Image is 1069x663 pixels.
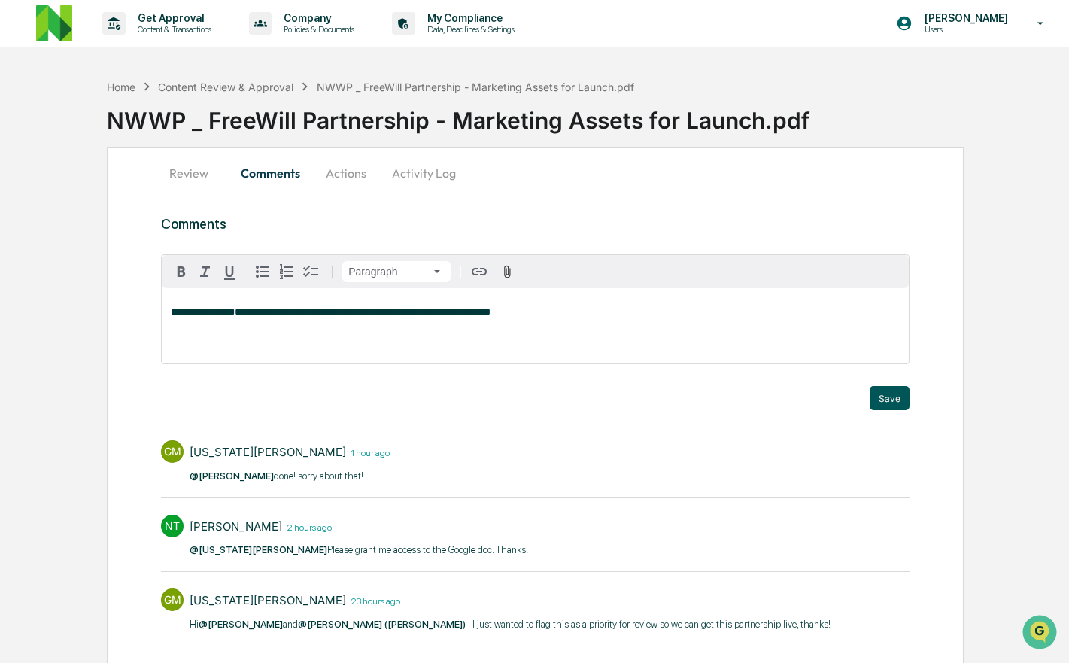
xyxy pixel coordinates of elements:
[161,216,910,232] h3: Comments
[161,155,910,191] div: secondary tabs example
[346,594,400,607] time: Wednesday, September 24, 2025 at 11:57:55 AM EDT
[161,588,184,611] div: GM
[30,190,97,205] span: Preclearance
[9,184,103,211] a: 🖐️Preclearance
[190,617,833,632] p: Hi and - I just wanted to flag this as a priority for review so we can get this partnership live,...
[913,24,1016,35] p: Users
[199,619,283,630] span: @[PERSON_NAME]
[272,12,362,24] p: Company
[161,440,184,463] div: GM
[312,155,380,191] button: Actions
[158,81,293,93] div: Content Review & Approval
[282,520,332,533] time: Thursday, September 25, 2025 at 9:35:59 AM EDT
[107,95,1069,134] div: NWWP _ FreeWill Partnership - Marketing Assets for Launch.pdf
[913,12,1016,24] p: [PERSON_NAME]
[169,260,193,284] button: Bold
[272,24,362,35] p: Policies & Documents
[15,32,274,56] p: How can we help?
[15,115,42,142] img: 1746055101610-c473b297-6a78-478c-a979-82029cc54cd1
[107,81,135,93] div: Home
[190,470,274,482] span: @[PERSON_NAME]
[36,5,72,41] img: logo
[190,593,346,607] div: [US_STATE][PERSON_NAME]
[317,81,634,93] div: NWWP _ FreeWill Partnership - Marketing Assets for Launch.pdf
[103,184,193,211] a: 🗄️Attestations
[870,386,910,410] button: Save
[126,24,219,35] p: Content & Transactions
[150,255,182,266] span: Pylon
[9,212,101,239] a: 🔎Data Lookup
[15,191,27,203] div: 🖐️
[256,120,274,138] button: Start new chat
[1021,613,1061,654] iframe: Open customer support
[193,260,217,284] button: Italic
[190,544,327,555] span: @[US_STATE][PERSON_NAME]
[342,261,451,282] button: Block type
[380,155,468,191] button: Activity Log
[298,619,466,630] span: @[PERSON_NAME] ([PERSON_NAME])
[51,130,190,142] div: We're available if you need us!
[229,155,312,191] button: Comments
[106,254,182,266] a: Powered byPylon
[190,519,282,534] div: [PERSON_NAME]
[124,190,187,205] span: Attestations
[190,445,346,459] div: [US_STATE][PERSON_NAME]
[190,469,390,484] p: done! sorry about that!​
[161,515,184,537] div: NT
[415,12,522,24] p: My Compliance
[15,220,27,232] div: 🔎
[190,543,528,558] p: Please grant me access to the Google doc. Thanks!​
[415,24,522,35] p: Data, Deadlines & Settings
[161,155,229,191] button: Review
[217,260,241,284] button: Underline
[51,115,247,130] div: Start new chat
[109,191,121,203] div: 🗄️
[126,12,219,24] p: Get Approval
[494,262,521,282] button: Attach files
[30,218,95,233] span: Data Lookup
[346,446,390,458] time: Thursday, September 25, 2025 at 9:42:50 AM EDT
